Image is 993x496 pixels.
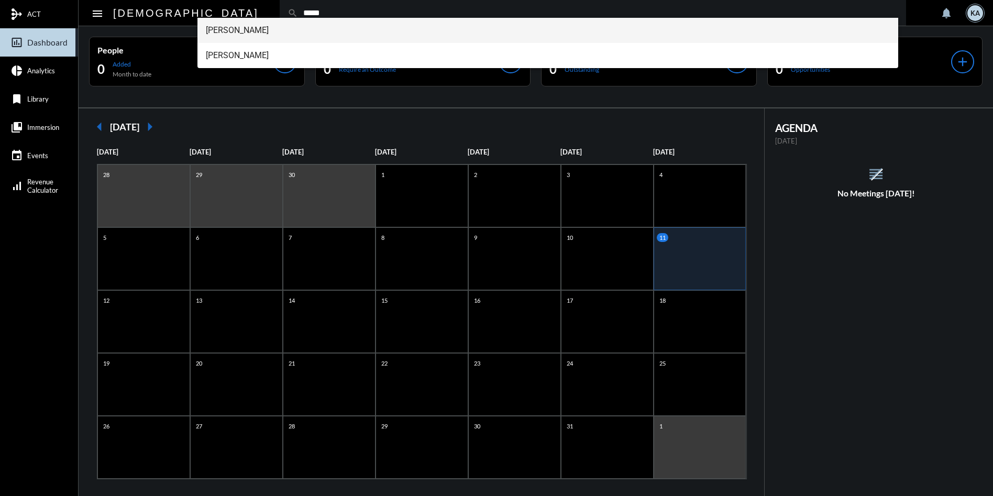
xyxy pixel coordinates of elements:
p: 3 [564,170,572,179]
p: 25 [657,359,668,368]
p: [DATE] [97,148,190,156]
span: Analytics [27,67,55,75]
p: People [97,45,273,55]
h2: [DEMOGRAPHIC_DATA] [113,5,259,21]
p: 13 [193,296,205,305]
span: Dashboard [27,38,68,47]
mat-icon: insert_chart_outlined [10,36,23,49]
span: Immersion [27,123,59,131]
span: [PERSON_NAME] [206,18,890,43]
mat-icon: search [288,8,298,18]
p: 22 [379,359,390,368]
p: 27 [193,422,205,431]
mat-icon: bookmark [10,93,23,105]
h5: No Meetings [DATE]! [765,189,988,198]
mat-icon: mediation [10,8,23,20]
p: Added [113,60,151,68]
h2: 0 [549,61,557,78]
p: 21 [286,359,297,368]
p: [DATE] [560,148,653,156]
p: 16 [471,296,483,305]
p: 26 [101,422,112,431]
span: ACT [27,10,41,18]
p: 29 [193,170,205,179]
span: Events [27,151,48,160]
p: [DATE] [375,148,468,156]
p: 9 [471,233,480,242]
p: 4 [657,170,665,179]
mat-icon: notifications [940,7,953,19]
h2: 0 [776,61,783,78]
p: [DATE] [468,148,560,156]
p: 14 [286,296,297,305]
span: Revenue Calculator [27,178,58,194]
h2: 0 [97,61,105,78]
p: 23 [471,359,483,368]
p: 15 [379,296,390,305]
p: 10 [564,233,576,242]
div: KA [967,5,983,21]
mat-icon: reorder [867,166,885,183]
h2: 0 [324,61,331,78]
p: [DATE] [190,148,282,156]
mat-icon: pie_chart [10,64,23,77]
p: Opportunities [791,65,830,73]
p: Outstanding [565,65,599,73]
h2: [DATE] [110,121,139,133]
button: Toggle sidenav [87,3,108,24]
p: 30 [471,422,483,431]
mat-icon: signal_cellular_alt [10,180,23,192]
p: 12 [101,296,112,305]
mat-icon: Side nav toggle icon [91,7,104,20]
p: 28 [286,422,297,431]
p: [DATE] [775,137,978,145]
p: Month to date [113,70,151,78]
p: 29 [379,422,390,431]
p: 28 [101,170,112,179]
p: 17 [564,296,576,305]
p: [DATE] [653,148,746,156]
mat-icon: arrow_left [89,116,110,137]
mat-icon: collections_bookmark [10,121,23,134]
p: [DATE] [282,148,375,156]
p: 1 [379,170,387,179]
mat-icon: arrow_right [139,116,160,137]
p: 5 [101,233,109,242]
p: 18 [657,296,668,305]
p: 2 [471,170,480,179]
span: [PERSON_NAME] [206,43,890,68]
p: 20 [193,359,205,368]
p: 19 [101,359,112,368]
p: 31 [564,422,576,431]
p: 6 [193,233,202,242]
mat-icon: event [10,149,23,162]
p: 11 [657,233,668,242]
p: 8 [379,233,387,242]
p: 7 [286,233,294,242]
h2: AGENDA [775,122,978,134]
p: 1 [657,422,665,431]
mat-icon: add [955,54,970,69]
p: 30 [286,170,297,179]
p: Require an Outcome [339,65,396,73]
span: Library [27,95,49,103]
p: 24 [564,359,576,368]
